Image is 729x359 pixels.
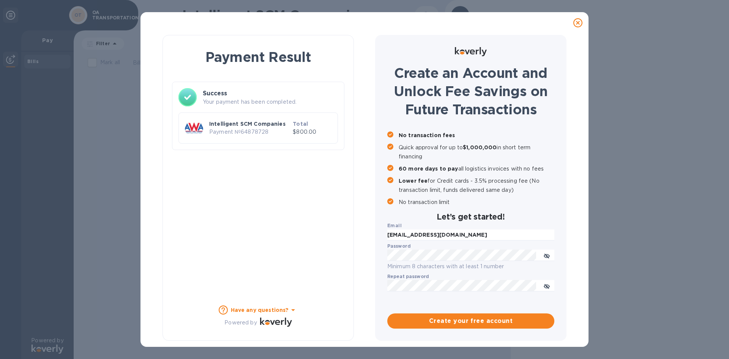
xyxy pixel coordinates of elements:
[224,319,257,327] p: Powered by
[399,132,455,138] b: No transaction fees
[463,144,497,150] b: $1,000,000
[293,121,308,127] b: Total
[203,98,338,106] p: Your payment has been completed.
[387,223,402,228] b: Email
[387,313,554,329] button: Create your free account
[231,307,289,313] b: Have any questions?
[539,248,554,263] button: toggle password visibility
[387,229,554,241] input: Enter email address
[399,198,554,207] p: No transaction limit
[209,128,290,136] p: Payment № 64878728
[293,128,331,136] p: $800.00
[455,47,487,56] img: Logo
[399,176,554,195] p: for Credit cards - 3.5% processing fee (No transaction limit, funds delivered same day)
[387,275,429,279] label: Repeat password
[393,316,548,326] span: Create your free account
[399,178,428,184] b: Lower fee
[399,143,554,161] p: Quick approval for up to in short term financing
[260,318,292,327] img: Logo
[387,244,410,249] label: Password
[203,89,338,98] h3: Success
[175,47,341,66] h1: Payment Result
[399,166,458,172] b: 60 more days to pay
[209,120,290,128] p: Intelligent SCM Companies
[399,164,554,173] p: all logistics invoices with no fees
[387,64,554,119] h1: Create an Account and Unlock Fee Savings on Future Transactions
[387,212,554,221] h2: Let’s get started!
[387,262,554,271] p: Minimum 8 characters with at least 1 number
[539,278,554,293] button: toggle password visibility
